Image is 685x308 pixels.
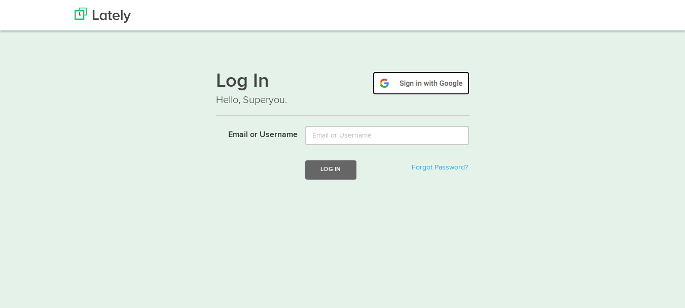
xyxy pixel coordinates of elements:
[75,8,131,23] img: Lately
[216,93,470,108] p: Hello, Superyou.
[373,72,470,95] img: google-signin.png
[305,160,356,179] button: Log In
[412,164,468,171] a: Forgot Password?
[216,72,470,93] h1: Log In
[305,126,469,145] input: Email or Username
[208,126,298,141] label: Email or Username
